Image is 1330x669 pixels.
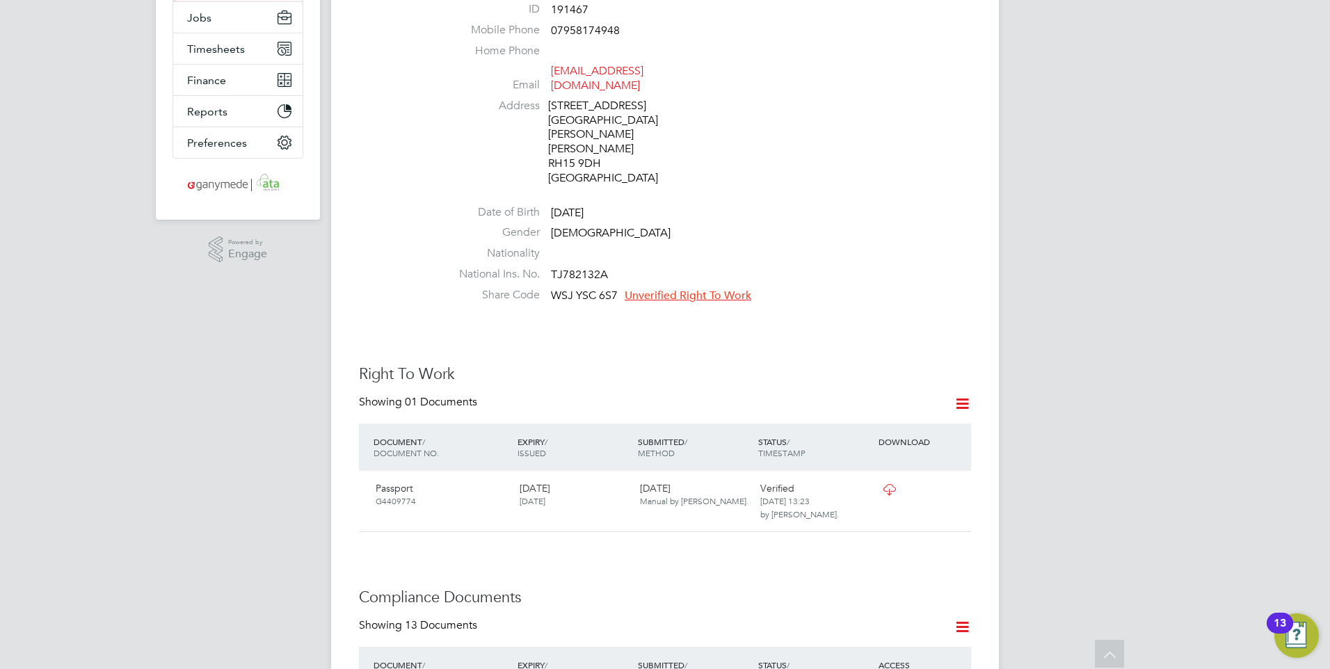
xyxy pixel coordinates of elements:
[787,436,790,447] span: /
[755,429,875,465] div: STATUS
[184,172,293,195] img: ganymedesolutions-logo-retina.png
[187,105,227,118] span: Reports
[359,364,971,385] h3: Right To Work
[1274,623,1286,641] div: 13
[551,24,620,38] span: 07958174948
[359,395,480,410] div: Showing
[187,74,226,87] span: Finance
[548,99,680,186] div: [STREET_ADDRESS] [GEOGRAPHIC_DATA] [PERSON_NAME] [PERSON_NAME] RH15 9DH [GEOGRAPHIC_DATA]
[684,436,687,447] span: /
[551,289,618,303] span: WSJ YSC 6S7
[760,495,810,506] span: [DATE] 13:23
[370,429,514,465] div: DOCUMENT
[187,42,245,56] span: Timesheets
[634,476,755,513] div: [DATE]
[173,33,303,64] button: Timesheets
[442,99,540,113] label: Address
[638,447,675,458] span: METHOD
[173,127,303,158] button: Preferences
[545,436,547,447] span: /
[518,447,546,458] span: ISSUED
[376,495,416,506] span: G4409774
[551,268,608,282] span: TJ782132A
[374,447,439,458] span: DOCUMENT NO.
[760,482,794,494] span: Verified
[1274,613,1319,658] button: Open Resource Center, 13 new notifications
[760,508,839,519] span: by [PERSON_NAME].
[173,172,303,195] a: Go to home page
[442,44,540,58] label: Home Phone
[187,136,247,150] span: Preferences
[625,289,751,303] span: Unverified Right To Work
[634,429,755,465] div: SUBMITTED
[228,236,267,248] span: Powered by
[551,227,671,241] span: [DEMOGRAPHIC_DATA]
[551,206,584,220] span: [DATE]
[640,495,748,506] span: Manual by [PERSON_NAME].
[758,447,806,458] span: TIMESTAMP
[442,23,540,38] label: Mobile Phone
[370,476,514,513] div: Passport
[228,248,267,260] span: Engage
[442,2,540,17] label: ID
[405,395,477,409] span: 01 Documents
[442,267,540,282] label: National Ins. No.
[359,588,971,608] h3: Compliance Documents
[442,288,540,303] label: Share Code
[359,618,480,633] div: Showing
[187,11,211,24] span: Jobs
[422,436,425,447] span: /
[442,246,540,261] label: Nationality
[173,65,303,95] button: Finance
[514,476,634,513] div: [DATE]
[520,495,545,506] span: [DATE]
[875,429,971,454] div: DOWNLOAD
[551,64,643,92] a: [EMAIL_ADDRESS][DOMAIN_NAME]
[173,2,303,33] button: Jobs
[514,429,634,465] div: EXPIRY
[442,225,540,240] label: Gender
[209,236,268,263] a: Powered byEngage
[551,3,588,17] span: 191467
[442,78,540,92] label: Email
[173,96,303,127] button: Reports
[442,205,540,220] label: Date of Birth
[405,618,477,632] span: 13 Documents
